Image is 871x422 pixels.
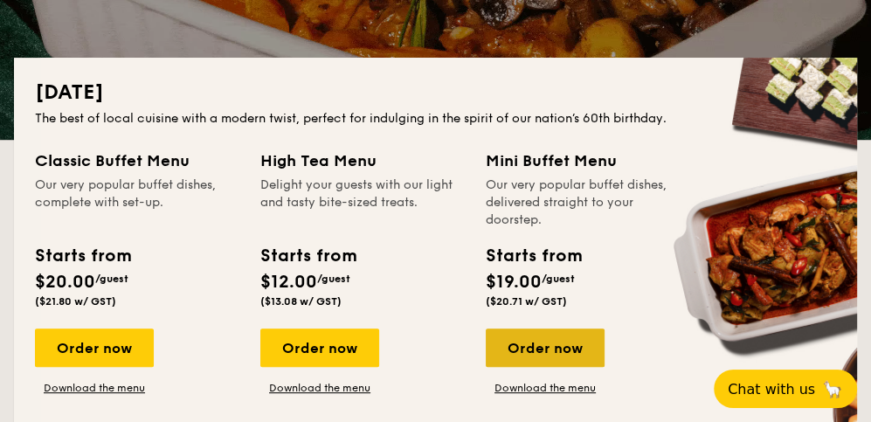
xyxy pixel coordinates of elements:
[35,149,239,173] div: Classic Buffet Menu
[486,381,605,395] a: Download the menu
[486,243,581,269] div: Starts from
[35,110,836,128] div: The best of local cuisine with a modern twist, perfect for indulging in the spirit of our nation’...
[822,379,843,399] span: 🦙
[486,295,567,308] span: ($20.71 w/ GST)
[35,329,154,367] div: Order now
[728,381,815,398] span: Chat with us
[260,381,379,395] a: Download the menu
[486,329,605,367] div: Order now
[35,381,154,395] a: Download the menu
[35,79,836,107] h2: [DATE]
[35,272,95,293] span: $20.00
[260,243,356,269] div: Starts from
[260,329,379,367] div: Order now
[486,149,690,173] div: Mini Buffet Menu
[35,243,130,269] div: Starts from
[486,272,542,293] span: $19.00
[35,176,239,229] div: Our very popular buffet dishes, complete with set-up.
[35,295,116,308] span: ($21.80 w/ GST)
[714,370,857,408] button: Chat with us🦙
[542,273,575,285] span: /guest
[317,273,350,285] span: /guest
[260,149,465,173] div: High Tea Menu
[260,272,317,293] span: $12.00
[260,295,342,308] span: ($13.08 w/ GST)
[486,176,690,229] div: Our very popular buffet dishes, delivered straight to your doorstep.
[260,176,465,229] div: Delight your guests with our light and tasty bite-sized treats.
[95,273,128,285] span: /guest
